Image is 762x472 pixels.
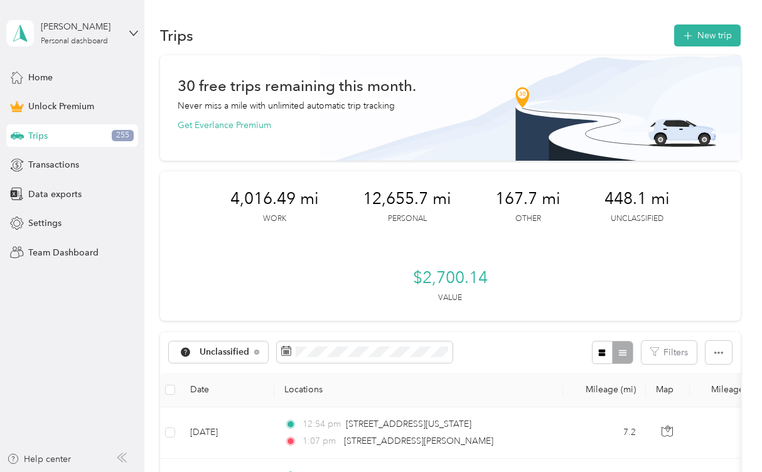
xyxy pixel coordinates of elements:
[438,292,462,304] p: Value
[112,130,134,141] span: 255
[346,419,471,429] span: [STREET_ADDRESS][US_STATE]
[28,100,94,113] span: Unlock Premium
[303,417,341,431] span: 12:54 pm
[178,79,416,92] h1: 30 free trips remaining this month.
[495,189,561,209] span: 167.7 mi
[344,436,493,446] span: [STREET_ADDRESS][PERSON_NAME]
[274,373,563,407] th: Locations
[178,119,271,132] button: Get Everlance Premium
[28,246,99,259] span: Team Dashboard
[646,373,690,407] th: Map
[160,29,193,42] h1: Trips
[230,189,319,209] span: 4,016.49 mi
[28,71,53,84] span: Home
[41,20,119,33] div: [PERSON_NAME]
[28,217,62,230] span: Settings
[611,213,663,225] p: Unclassified
[180,407,274,459] td: [DATE]
[41,38,108,45] div: Personal dashboard
[28,129,48,142] span: Trips
[604,189,670,209] span: 448.1 mi
[413,268,488,288] span: $2,700.14
[563,407,646,459] td: 7.2
[321,55,741,161] img: Banner
[263,213,286,225] p: Work
[303,434,338,448] span: 1:07 pm
[200,348,250,357] span: Unclassified
[641,341,697,364] button: Filters
[178,99,395,112] p: Never miss a mile with unlimited automatic trip tracking
[180,373,274,407] th: Date
[363,189,451,209] span: 12,655.7 mi
[7,453,71,466] button: Help center
[563,373,646,407] th: Mileage (mi)
[388,213,427,225] p: Personal
[28,188,82,201] span: Data exports
[515,213,541,225] p: Other
[28,158,79,171] span: Transactions
[674,24,741,46] button: New trip
[692,402,762,472] iframe: Everlance-gr Chat Button Frame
